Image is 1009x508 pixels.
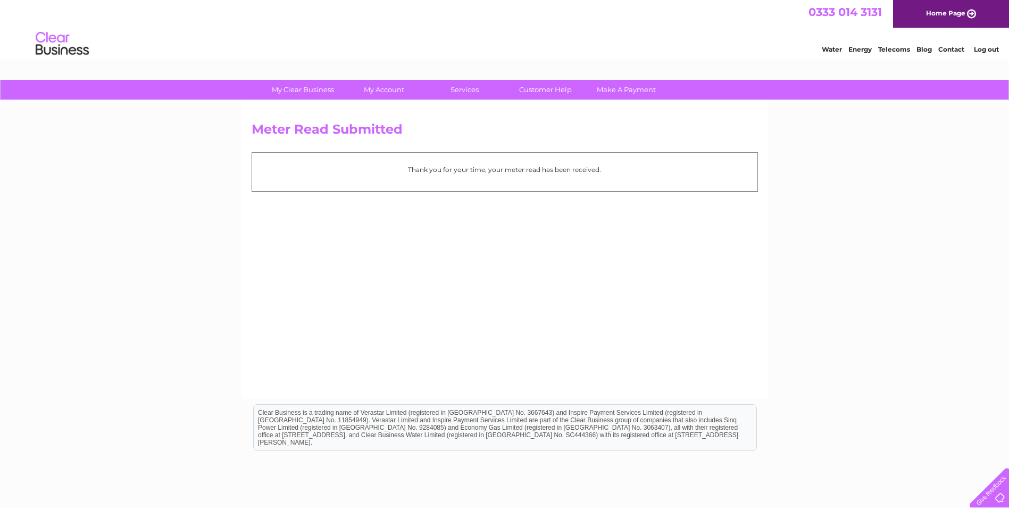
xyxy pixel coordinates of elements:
a: My Clear Business [259,80,347,100]
a: Contact [938,45,964,53]
h2: Meter Read Submitted [252,122,758,142]
a: Make A Payment [582,80,670,100]
a: Water [822,45,842,53]
a: Energy [848,45,872,53]
a: Services [421,80,508,100]
a: 0333 014 3131 [808,5,882,19]
p: Thank you for your time, your meter read has been received. [257,165,752,175]
a: Log out [974,45,999,53]
a: Telecoms [878,45,910,53]
a: Customer Help [502,80,589,100]
div: Clear Business is a trading name of Verastar Limited (registered in [GEOGRAPHIC_DATA] No. 3667643... [254,6,756,52]
a: My Account [340,80,428,100]
img: logo.png [35,28,89,60]
a: Blog [916,45,932,53]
